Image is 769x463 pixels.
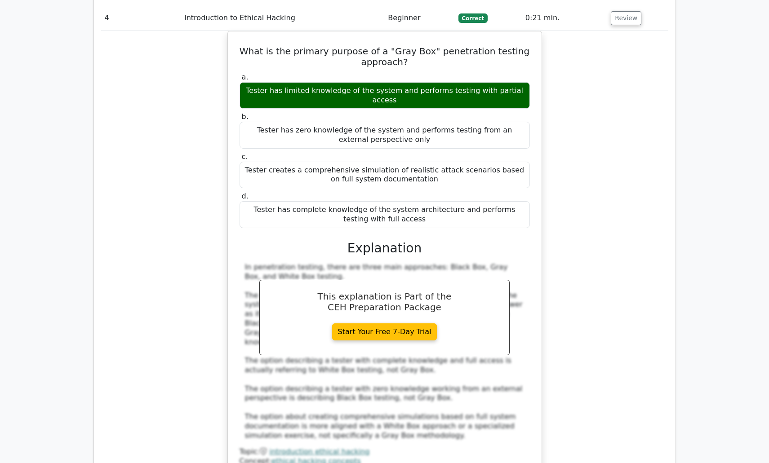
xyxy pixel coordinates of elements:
span: b. [242,112,249,121]
div: Topic: [240,447,530,457]
td: Beginner [384,5,454,31]
h3: Explanation [245,241,525,256]
td: 4 [101,5,181,31]
span: c. [242,152,248,161]
div: In penetration testing, there are three main approaches: Black Box, Gray Box, and White Box testi... [245,263,525,440]
button: Review [611,11,641,25]
h5: What is the primary purpose of a "Gray Box" penetration testing approach? [239,46,531,67]
td: Introduction to Ethical Hacking [181,5,384,31]
a: introduction ethical hacking [269,447,369,456]
a: Start Your Free 7-Day Trial [332,323,437,340]
span: d. [242,192,249,200]
div: Tester has complete knowledge of the system architecture and performs testing with full access [240,201,530,228]
span: a. [242,73,249,81]
div: Tester has zero knowledge of the system and performs testing from an external perspective only [240,122,530,149]
div: Tester has limited knowledge of the system and performs testing with partial access [240,82,530,109]
div: Tester creates a comprehensive simulation of realistic attack scenarios based on full system docu... [240,162,530,189]
td: 0:21 min. [522,5,607,31]
span: Correct [458,13,488,22]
